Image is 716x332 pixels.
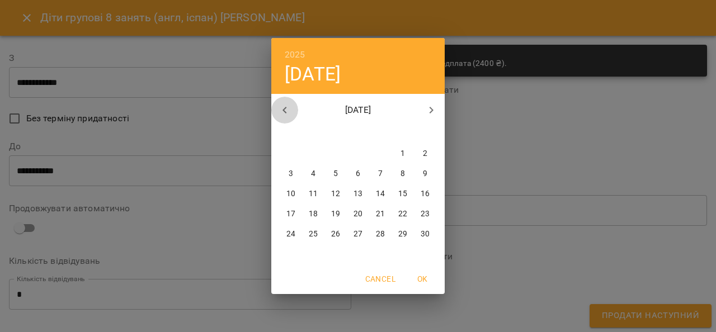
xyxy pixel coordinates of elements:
[361,269,400,289] button: Cancel
[281,204,301,224] button: 17
[356,168,360,179] p: 6
[423,148,427,159] p: 2
[415,204,435,224] button: 23
[409,272,436,286] span: OK
[376,208,385,220] p: 21
[393,184,413,204] button: 15
[286,229,295,240] p: 24
[370,184,390,204] button: 14
[370,127,390,138] span: пт
[289,168,293,179] p: 3
[326,184,346,204] button: 12
[354,229,362,240] p: 27
[311,168,315,179] p: 4
[303,184,323,204] button: 11
[376,229,385,240] p: 28
[421,208,430,220] p: 23
[378,168,383,179] p: 7
[421,188,430,200] p: 16
[415,224,435,244] button: 30
[331,229,340,240] p: 26
[326,164,346,184] button: 5
[354,208,362,220] p: 20
[333,168,338,179] p: 5
[370,224,390,244] button: 28
[348,164,368,184] button: 6
[421,229,430,240] p: 30
[370,204,390,224] button: 21
[370,164,390,184] button: 7
[298,103,418,117] p: [DATE]
[348,184,368,204] button: 13
[303,224,323,244] button: 25
[348,224,368,244] button: 27
[281,184,301,204] button: 10
[365,272,395,286] span: Cancel
[393,204,413,224] button: 22
[398,188,407,200] p: 15
[286,188,295,200] p: 10
[415,144,435,164] button: 2
[348,127,368,138] span: чт
[331,208,340,220] p: 19
[285,47,305,63] button: 2025
[393,224,413,244] button: 29
[281,127,301,138] span: пн
[309,188,318,200] p: 11
[376,188,385,200] p: 14
[285,63,341,86] button: [DATE]
[398,229,407,240] p: 29
[286,208,295,220] p: 17
[303,204,323,224] button: 18
[331,188,340,200] p: 12
[415,184,435,204] button: 16
[415,127,435,138] span: нд
[326,224,346,244] button: 26
[423,168,427,179] p: 9
[393,127,413,138] span: сб
[326,127,346,138] span: ср
[354,188,362,200] p: 13
[393,144,413,164] button: 1
[393,164,413,184] button: 8
[303,164,323,184] button: 4
[404,269,440,289] button: OK
[309,208,318,220] p: 18
[281,164,301,184] button: 3
[398,208,407,220] p: 22
[309,229,318,240] p: 25
[415,164,435,184] button: 9
[348,204,368,224] button: 20
[281,224,301,244] button: 24
[303,127,323,138] span: вт
[401,148,405,159] p: 1
[326,204,346,224] button: 19
[401,168,405,179] p: 8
